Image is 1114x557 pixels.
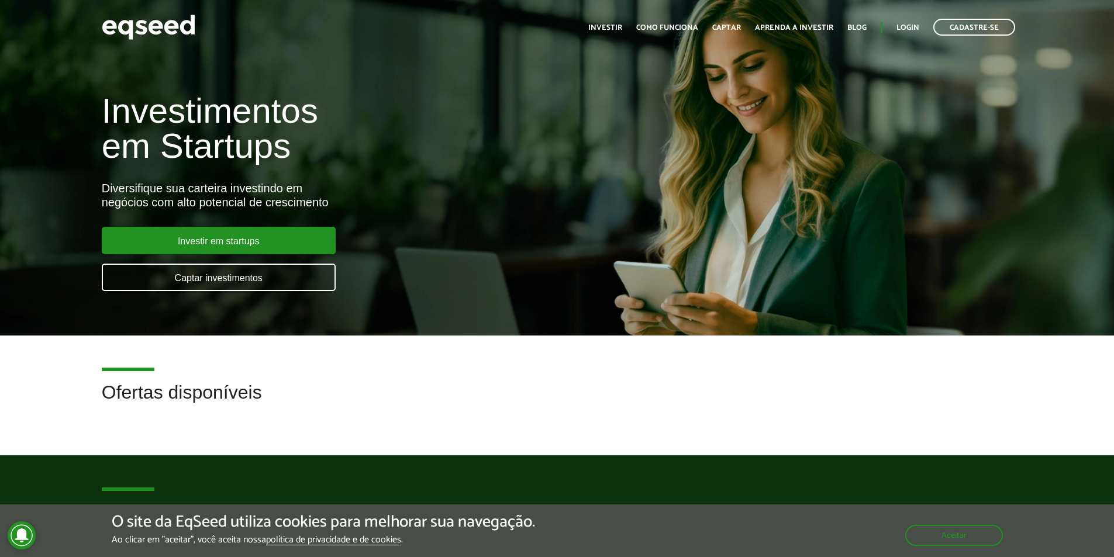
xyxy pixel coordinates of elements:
p: Ao clicar em "aceitar", você aceita nossa . [112,534,535,545]
a: Captar [712,24,741,32]
img: EqSeed [102,12,195,43]
h5: O site da EqSeed utiliza cookies para melhorar sua navegação. [112,513,535,531]
a: Captar investimentos [102,264,336,291]
a: Como funciona [636,24,698,32]
a: Cadastre-se [933,19,1015,36]
div: Diversifique sua carteira investindo em negócios com alto potencial de crescimento [102,181,642,209]
a: Aprenda a investir [755,24,833,32]
a: Login [896,24,919,32]
button: Aceitar [905,525,1003,546]
a: Investir em startups [102,227,336,254]
h2: Por que investir pela EqSeed [102,502,1013,540]
h1: Investimentos em Startups [102,94,642,164]
a: Investir [588,24,622,32]
a: política de privacidade e de cookies [266,535,401,545]
h2: Ofertas disponíveis [102,382,1013,420]
a: Blog [847,24,867,32]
